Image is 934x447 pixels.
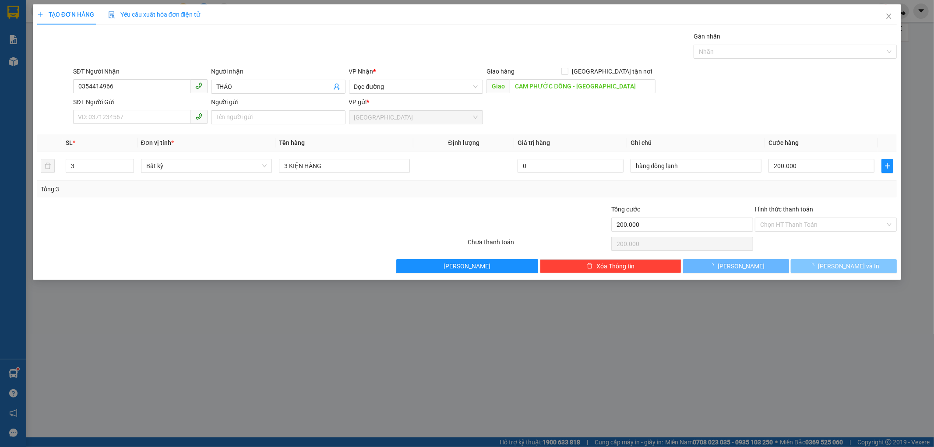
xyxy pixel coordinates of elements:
[486,79,510,93] span: Giao
[66,139,73,146] span: SL
[354,111,478,124] span: Sài Gòn
[877,4,901,29] button: Close
[791,259,897,273] button: [PERSON_NAME] và In
[37,11,43,18] span: plus
[349,68,374,75] span: VP Nhận
[279,139,305,146] span: Tên hàng
[587,263,593,270] span: delete
[808,263,818,269] span: loading
[627,134,765,151] th: Ghi chú
[279,159,410,173] input: VD: Bàn, Ghế
[568,67,656,76] span: [GEOGRAPHIC_DATA] tận nơi
[73,97,208,107] div: SĐT Người Gửi
[354,80,478,93] span: Dọc đường
[540,259,682,273] button: deleteXóa Thông tin
[11,56,39,98] b: Xe Đăng Nhân
[683,259,789,273] button: [PERSON_NAME]
[349,97,483,107] div: VP gửi
[486,68,515,75] span: Giao hàng
[444,261,490,271] span: [PERSON_NAME]
[41,159,55,173] button: delete
[510,79,656,93] input: Dọc đường
[211,67,345,76] div: Người nhận
[74,33,120,40] b: [DOMAIN_NAME]
[95,11,116,32] img: logo.jpg
[448,139,479,146] span: Định lượng
[74,42,120,53] li: (c) 2017
[718,261,765,271] span: [PERSON_NAME]
[596,261,634,271] span: Xóa Thông tin
[37,11,94,18] span: TẠO ĐƠN HÀNG
[708,263,718,269] span: loading
[818,261,879,271] span: [PERSON_NAME] và In
[467,237,611,253] div: Chưa thanh toán
[333,83,340,90] span: user-add
[73,67,208,76] div: SĐT Người Nhận
[108,11,201,18] span: Yêu cầu xuất hóa đơn điện tử
[885,13,892,20] span: close
[54,13,87,54] b: Gửi khách hàng
[41,184,360,194] div: Tổng: 3
[518,159,624,173] input: 0
[146,159,267,172] span: Bất kỳ
[611,206,640,213] span: Tổng cước
[195,82,202,89] span: phone
[694,33,720,40] label: Gán nhãn
[141,139,174,146] span: Đơn vị tính
[631,159,761,173] input: Ghi Chú
[755,206,813,213] label: Hình thức thanh toán
[768,139,799,146] span: Cước hàng
[882,162,893,169] span: plus
[108,11,115,18] img: icon
[396,259,538,273] button: [PERSON_NAME]
[518,139,550,146] span: Giá trị hàng
[211,97,345,107] div: Người gửi
[195,113,202,120] span: phone
[881,159,893,173] button: plus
